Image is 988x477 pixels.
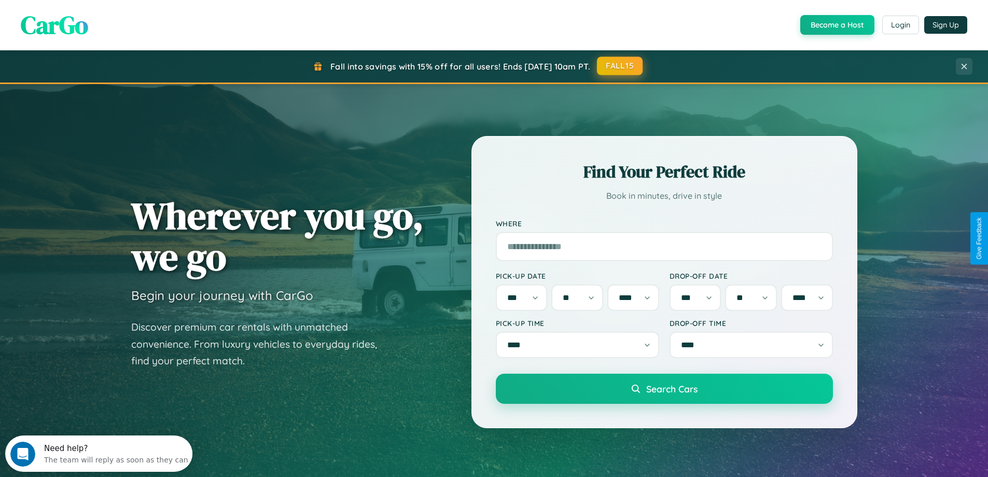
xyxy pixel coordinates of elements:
[882,16,919,34] button: Login
[496,319,659,328] label: Pick-up Time
[10,442,35,467] iframe: Intercom live chat
[670,319,833,328] label: Drop-off Time
[4,4,193,33] div: Open Intercom Messenger
[39,9,183,17] div: Need help?
[496,219,833,228] label: Where
[496,374,833,404] button: Search Cars
[976,217,983,260] div: Give Feedback
[131,319,391,370] p: Discover premium car rentals with unmatched convenience. From luxury vehicles to everyday rides, ...
[39,17,183,28] div: The team will reply as soon as they can
[496,160,833,183] h2: Find Your Perfect Ride
[21,8,88,42] span: CarGo
[800,15,874,35] button: Become a Host
[646,383,698,394] span: Search Cars
[597,57,643,75] button: FALL15
[5,435,192,472] iframe: Intercom live chat discovery launcher
[924,16,967,34] button: Sign Up
[496,188,833,203] p: Book in minutes, drive in style
[131,195,424,277] h1: Wherever you go, we go
[670,271,833,280] label: Drop-off Date
[330,61,590,72] span: Fall into savings with 15% off for all users! Ends [DATE] 10am PT.
[131,288,313,303] h3: Begin your journey with CarGo
[496,271,659,280] label: Pick-up Date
